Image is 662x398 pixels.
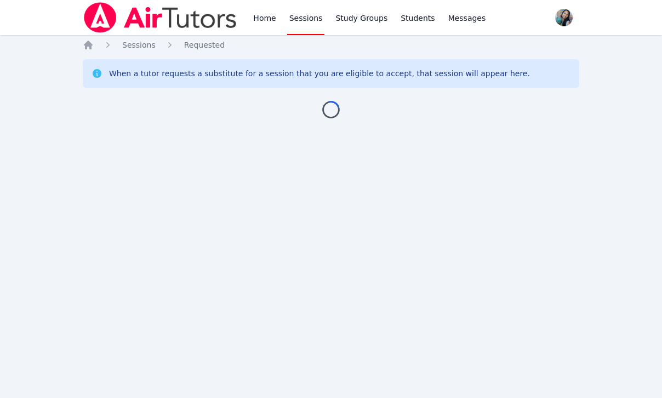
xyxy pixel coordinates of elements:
[184,39,225,50] a: Requested
[83,2,238,33] img: Air Tutors
[184,41,225,49] span: Requested
[83,39,579,50] nav: Breadcrumb
[122,39,156,50] a: Sessions
[109,68,530,79] div: When a tutor requests a substitute for a session that you are eligible to accept, that session wi...
[122,41,156,49] span: Sessions
[448,13,486,24] span: Messages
